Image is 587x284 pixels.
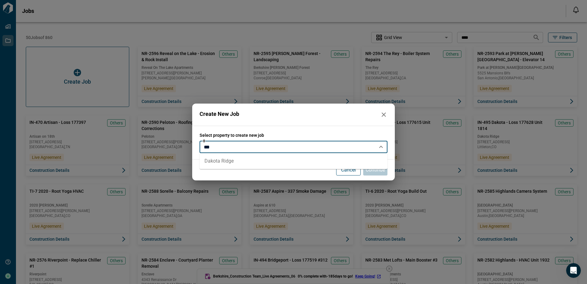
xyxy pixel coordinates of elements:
[377,143,385,151] button: Close
[200,111,239,118] span: Create New Job
[363,164,387,176] button: Continue
[200,156,387,167] li: Dakota Ridge
[336,164,361,176] button: Cancel
[366,166,385,174] p: Continue
[566,263,581,278] iframe: Intercom live chat
[200,132,387,138] span: Select property to create new job
[341,166,356,174] p: Cancel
